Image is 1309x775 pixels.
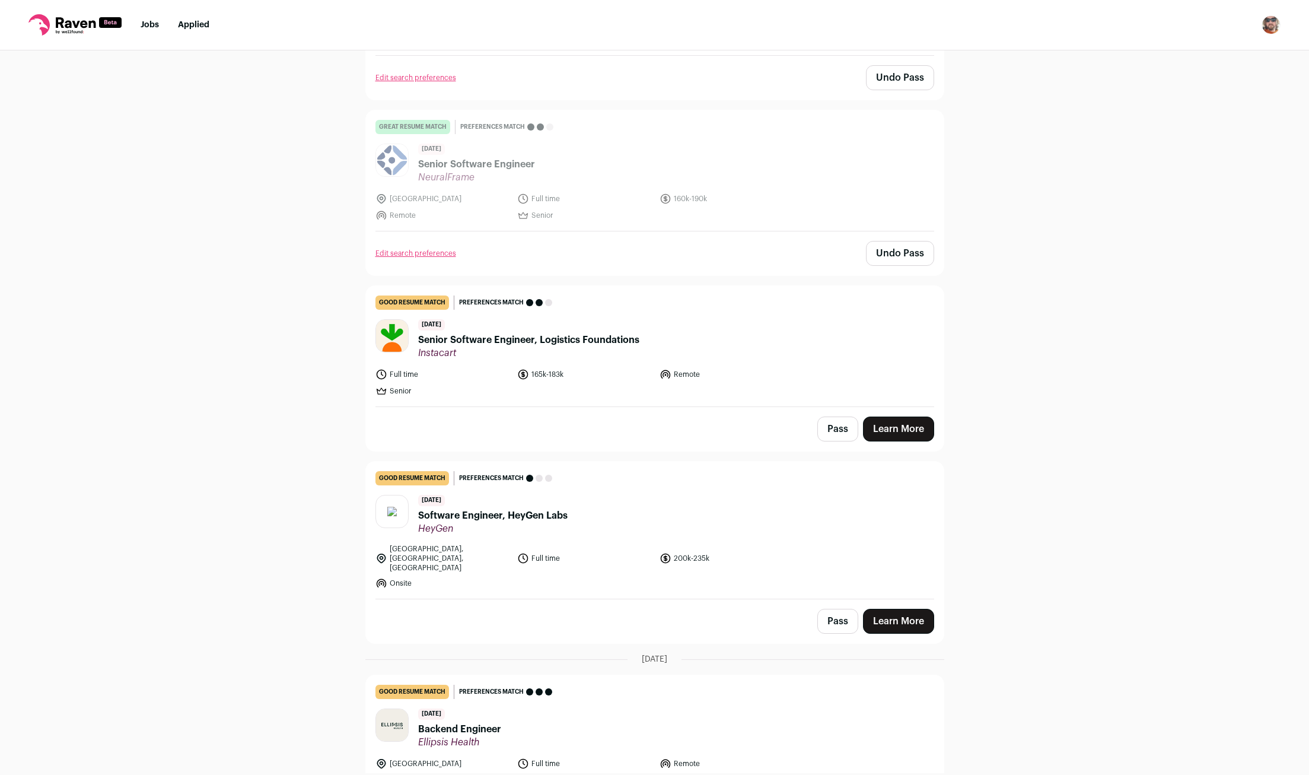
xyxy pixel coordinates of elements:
[418,347,639,359] span: Instacart
[418,709,445,720] span: [DATE]
[366,462,944,599] a: good resume match Preferences match [DATE] Software Engineer, HeyGen Labs HeyGen [GEOGRAPHIC_DATA...
[863,609,934,634] a: Learn More
[366,286,944,406] a: good resume match Preferences match [DATE] Senior Software Engineer, Logistics Foundations Instac...
[418,157,535,171] span: Senior Software Engineer
[660,758,795,770] li: Remote
[517,209,652,221] li: Senior
[376,709,408,741] img: aced8d596d1dd32d384911eb785ae297a1eaaf9ea67324f83f263471849c7433.jpg
[517,758,652,770] li: Full time
[817,417,858,442] button: Pass
[375,120,450,134] div: great resume match
[418,171,535,183] span: NeuralFrame
[387,507,397,516] img: e9a2b252386537c2fc8e6913cbe4e57552cd3f5be1791aea942425b295a16e1b.svg
[459,297,524,309] span: Preferences match
[866,65,934,90] button: Undo Pass
[459,472,524,484] span: Preferences match
[375,249,456,258] a: Edit search preferences
[375,369,511,380] li: Full time
[375,685,449,699] div: good resume match
[375,471,449,485] div: good resume match
[178,21,209,29] a: Applied
[418,495,445,506] span: [DATE]
[660,369,795,380] li: Remote
[517,544,652,573] li: Full time
[418,333,639,347] span: Senior Software Engineer, Logistics Foundations
[141,21,159,29] a: Jobs
[366,110,944,231] a: great resume match Preferences match [DATE] Senior Software Engineer NeuralFrame [GEOGRAPHIC_DATA...
[375,209,511,221] li: Remote
[376,144,408,176] img: ad609db20195b73a6069ee1a43b0f60034d5c5aeb6bdeb42b0756306ef0da0f1.jpg
[460,121,525,133] span: Preferences match
[418,509,568,523] span: Software Engineer, HeyGen Labs
[660,193,795,205] li: 160k-190k
[642,653,667,665] span: [DATE]
[418,319,445,331] span: [DATE]
[375,577,511,589] li: Onsite
[376,320,408,352] img: 4a0ef7a5ce91eb0a5d3daf8ac1360e3790377c484ffbcb76f81e46d8067247c0.jpg
[866,241,934,266] button: Undo Pass
[375,193,511,205] li: [GEOGRAPHIC_DATA]
[1262,15,1281,34] button: Open dropdown
[418,523,568,535] span: HeyGen
[418,722,501,736] span: Backend Engineer
[517,193,652,205] li: Full time
[517,369,652,380] li: 165k-183k
[418,144,445,155] span: [DATE]
[660,544,795,573] li: 200k-235k
[375,296,449,310] div: good resume match
[459,686,524,698] span: Preferences match
[1262,15,1281,34] img: 2831418-medium_jpg
[863,417,934,442] a: Learn More
[418,736,501,748] span: Ellipsis Health
[375,73,456,82] a: Edit search preferences
[375,385,511,397] li: Senior
[375,758,511,770] li: [GEOGRAPHIC_DATA]
[817,609,858,634] button: Pass
[375,544,511,573] li: [GEOGRAPHIC_DATA], [GEOGRAPHIC_DATA], [GEOGRAPHIC_DATA]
